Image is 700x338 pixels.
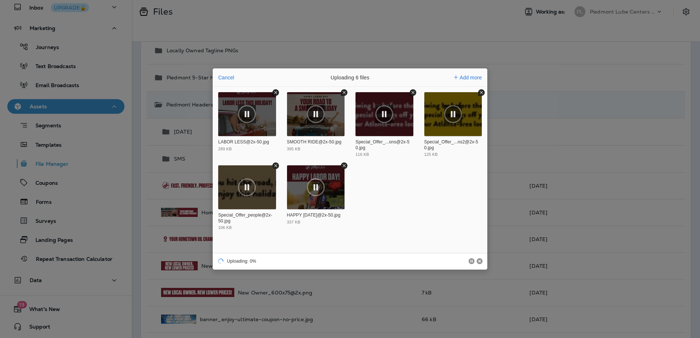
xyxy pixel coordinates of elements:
button: Remove file [341,162,347,169]
div: Uploading: 0% [227,259,256,263]
button: Remove file [272,89,279,96]
button: Pause upload [237,104,257,124]
span: Add more [459,75,482,80]
div: 116 KB [355,153,369,157]
button: Remove file [272,162,279,169]
div: LABOR LESS@2x-50.jpg [218,139,274,145]
button: Pause [469,258,474,264]
div: HAPPY LABOR DAY@2x-50.jpg [287,213,343,218]
button: Pause upload [374,104,394,124]
div: 125 KB [424,153,438,157]
button: Remove file [341,89,347,96]
div: Uploading [213,253,257,270]
button: Pause upload [306,177,326,198]
div: Uploading 6 files [295,68,405,87]
button: Cancel [477,258,483,264]
div: 289 KB [218,147,232,151]
button: Remove file [478,89,485,96]
div: Special_Offer_balloons2@2x-50.jpg [424,139,480,151]
button: Pause upload [306,104,326,124]
div: Special_Offer_people@2x-50.jpg [218,213,274,224]
button: Cancel [216,72,237,83]
div: Special_Offer_balloons@2x-50.jpg [355,139,412,151]
div: SMOOTH RIDE@2x-50.jpg [287,139,343,145]
div: 106 KB [218,226,232,230]
button: Pause upload [237,177,257,198]
button: Remove file [410,89,416,96]
button: Pause upload [443,104,463,124]
button: Add more files [451,72,485,83]
div: 337 KB [287,220,301,224]
div: 395 KB [287,147,301,151]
